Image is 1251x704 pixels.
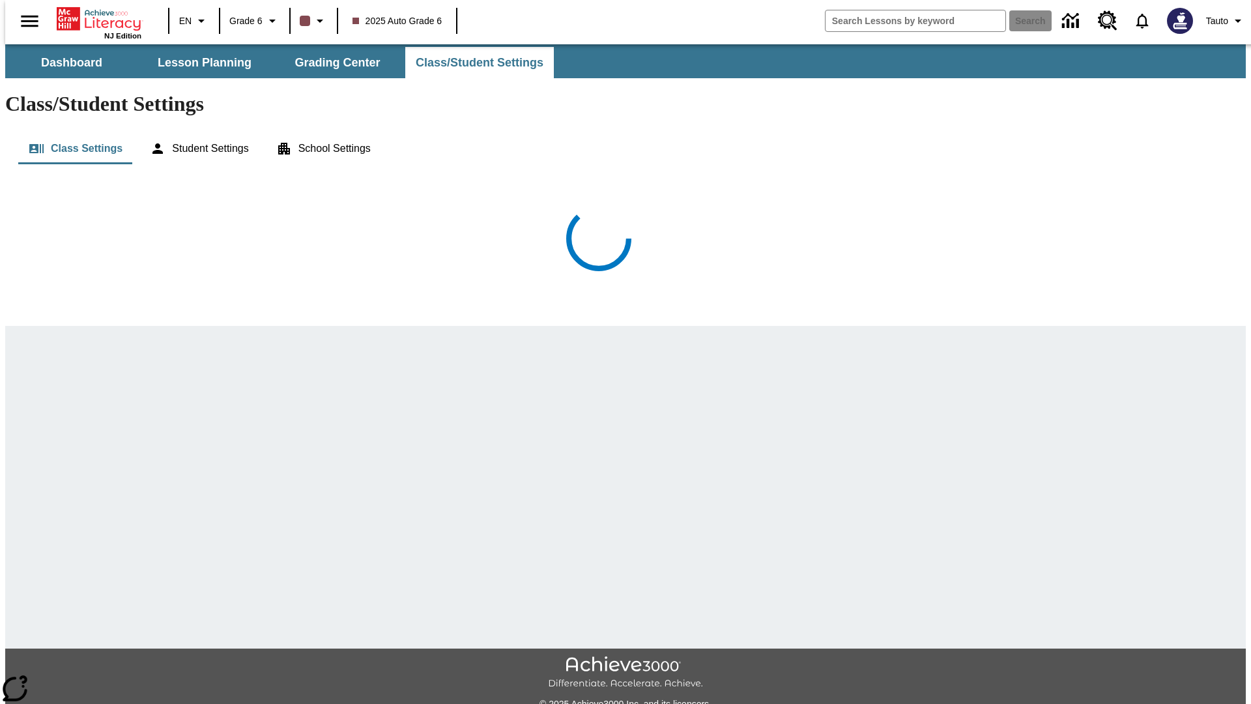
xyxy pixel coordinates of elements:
[139,47,270,78] button: Lesson Planning
[295,55,380,70] span: Grading Center
[548,656,703,690] img: Achieve3000 Differentiate Accelerate Achieve
[18,133,133,164] button: Class Settings
[7,47,137,78] button: Dashboard
[158,55,252,70] span: Lesson Planning
[1090,3,1125,38] a: Resource Center, Will open in new tab
[1054,3,1090,39] a: Data Center
[18,133,1233,164] div: Class/Student Settings
[266,133,381,164] button: School Settings
[10,2,49,40] button: Open side menu
[5,92,1246,116] h1: Class/Student Settings
[5,44,1246,78] div: SubNavbar
[5,47,555,78] div: SubNavbar
[139,133,259,164] button: Student Settings
[272,47,403,78] button: Grading Center
[224,9,285,33] button: Grade: Grade 6, Select a grade
[405,47,554,78] button: Class/Student Settings
[1125,4,1159,38] a: Notifications
[416,55,543,70] span: Class/Student Settings
[352,14,442,28] span: 2025 Auto Grade 6
[1201,9,1251,33] button: Profile/Settings
[173,9,215,33] button: Language: EN, Select a language
[826,10,1005,31] input: search field
[104,32,141,40] span: NJ Edition
[57,6,141,32] a: Home
[1159,4,1201,38] button: Select a new avatar
[1206,14,1228,28] span: Tauto
[295,9,333,33] button: Class color is dark brown. Change class color
[41,55,102,70] span: Dashboard
[57,5,141,40] div: Home
[229,14,263,28] span: Grade 6
[179,14,192,28] span: EN
[1167,8,1193,34] img: Avatar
